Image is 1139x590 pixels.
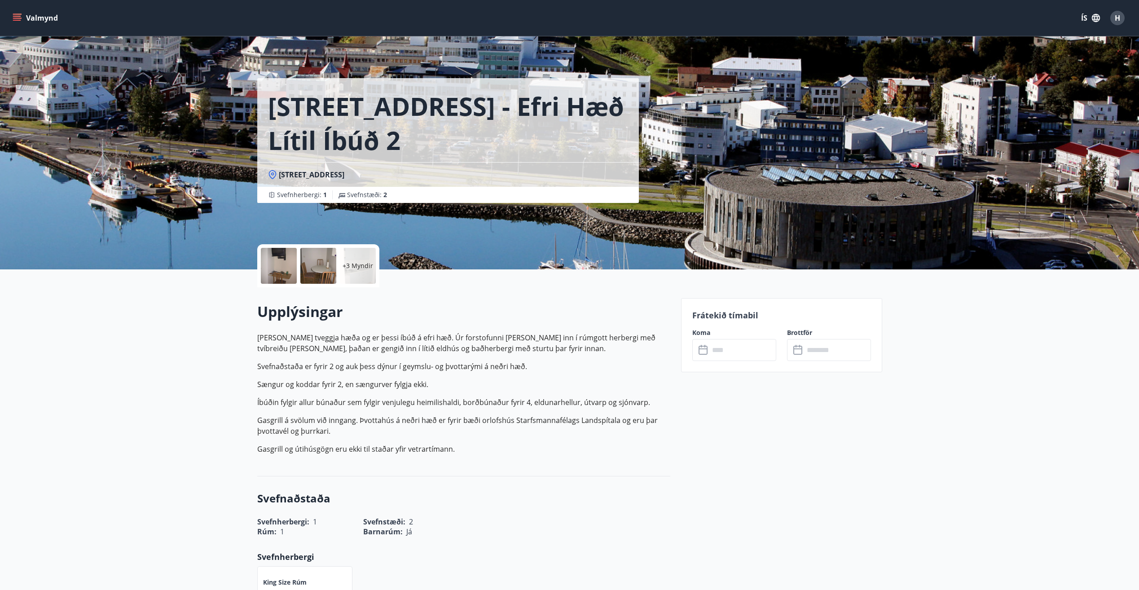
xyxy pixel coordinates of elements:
[263,578,307,587] p: King Size rúm
[1115,13,1120,23] span: H
[257,379,670,390] p: Sængur og koddar fyrir 2, en sængurver fylgja ekki.
[343,261,373,270] p: +3 Myndir
[363,527,403,537] span: Barnarúm :
[257,397,670,408] p: Íbúðin fylgir allur búnaður sem fylgir venjulegu heimilishaldi, borðbúnaður fyrir 4, eldunarhellu...
[257,415,670,436] p: Gasgrill á svölum við inngang. Þvottahús á neðri hæð er fyrir bæði orlofshús Starfsmannafélags La...
[257,302,670,321] h2: Upplýsingar
[279,170,344,180] span: [STREET_ADDRESS]
[257,491,670,506] h3: Svefnaðstaða
[257,444,670,454] p: Gasgrill og útihúsgögn eru ekki til staðar yfir vetrartímann.
[406,527,412,537] span: Já
[383,190,387,199] span: 2
[692,309,871,321] p: Frátekið tímabil
[323,190,327,199] span: 1
[268,89,628,157] h1: [STREET_ADDRESS] - Efri hæð lítil íbúð 2
[11,10,62,26] button: menu
[787,328,871,337] label: Brottför
[257,332,670,354] p: [PERSON_NAME] tveggja hæða og er þessi íbúð á efri hæð. Úr forstofunni [PERSON_NAME] inn í rúmgot...
[257,551,670,563] p: Svefnherbergi
[1107,7,1128,29] button: H
[257,361,670,372] p: Svefnaðstaða er fyrir 2 og auk þess dýnur í geymslu- og þvottarými á neðri hæð.
[280,527,284,537] span: 1
[257,527,277,537] span: Rúm :
[277,190,327,199] span: Svefnherbergi :
[347,190,387,199] span: Svefnstæði :
[1076,10,1105,26] button: ÍS
[692,328,776,337] label: Koma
